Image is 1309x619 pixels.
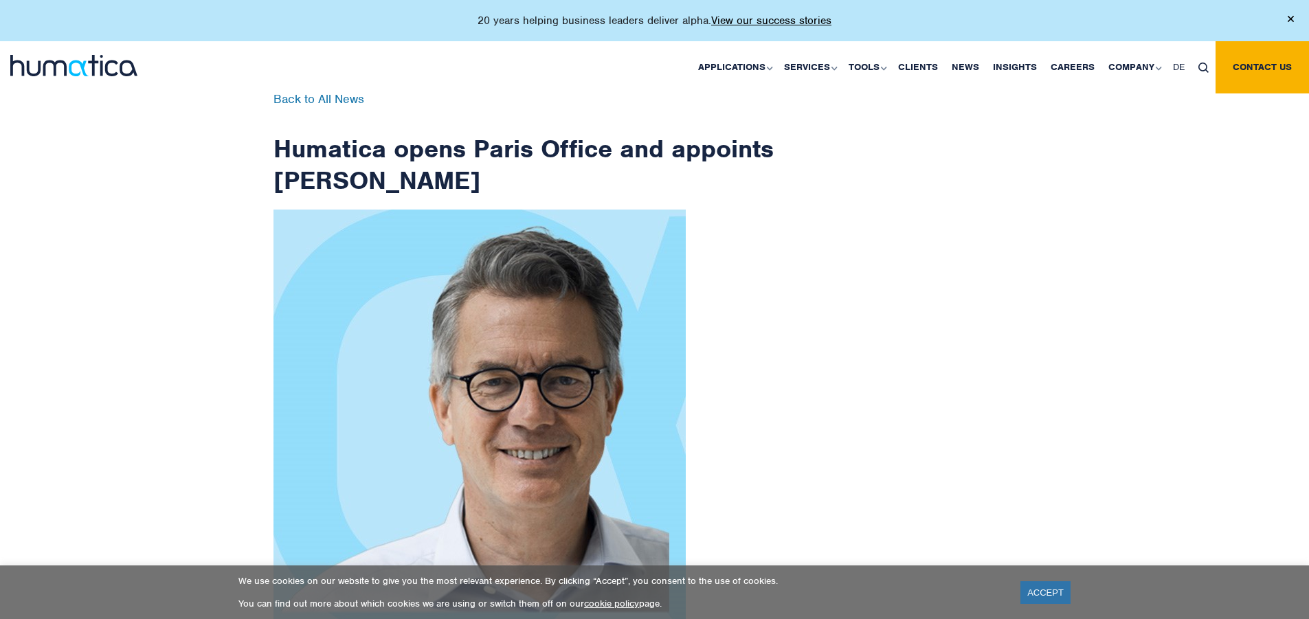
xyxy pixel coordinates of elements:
img: logo [10,55,137,76]
a: Insights [986,41,1044,93]
a: Back to All News [273,91,364,106]
a: DE [1166,41,1191,93]
p: We use cookies on our website to give you the most relevant experience. By clicking “Accept”, you... [238,575,1003,587]
p: You can find out more about which cookies we are using or switch them off on our page. [238,598,1003,609]
a: View our success stories [711,14,831,27]
span: DE [1173,61,1185,73]
a: Contact us [1216,41,1309,93]
h1: Humatica opens Paris Office and appoints [PERSON_NAME] [273,93,775,196]
a: Tools [842,41,891,93]
a: ACCEPT [1020,581,1071,604]
a: cookie policy [584,598,639,609]
img: search_icon [1198,63,1209,73]
p: 20 years helping business leaders deliver alpha. [478,14,831,27]
a: Clients [891,41,945,93]
a: Applications [691,41,777,93]
a: Careers [1044,41,1101,93]
a: News [945,41,986,93]
a: Company [1101,41,1166,93]
a: Services [777,41,842,93]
